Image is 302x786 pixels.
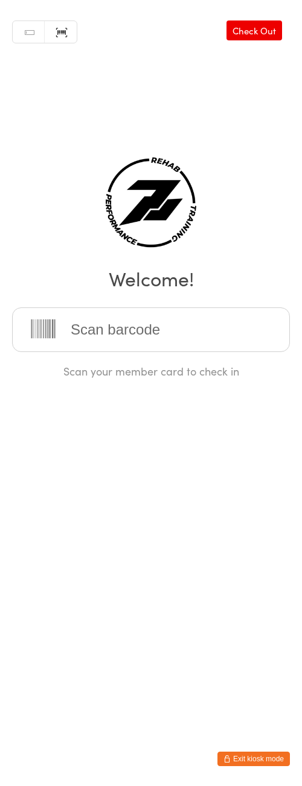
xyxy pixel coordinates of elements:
a: Check Out [226,20,282,40]
input: Scan barcode [12,307,290,352]
h2: Welcome! [12,265,290,292]
button: Exit kiosk mode [217,752,290,766]
img: ZNTH Rehab & Training Centre [106,157,196,248]
div: Scan your member card to check in [12,363,290,379]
